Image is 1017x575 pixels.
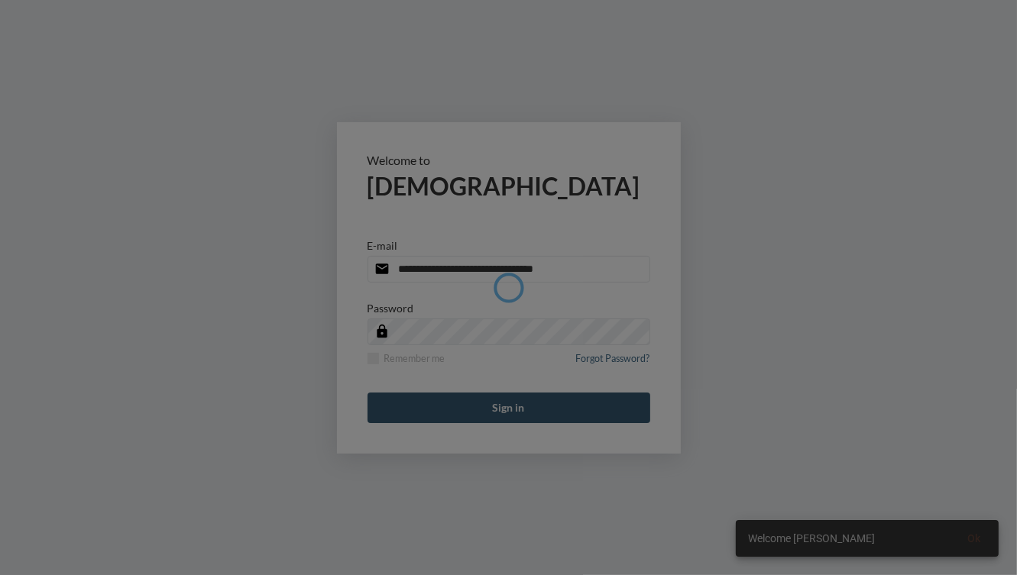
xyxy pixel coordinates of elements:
[967,532,980,544] span: Ok
[368,171,650,201] h2: [DEMOGRAPHIC_DATA]
[576,353,650,373] a: Forgot Password?
[368,302,414,315] p: Password
[368,392,650,423] button: Sign in
[748,531,875,546] span: Welcome [PERSON_NAME]
[368,239,398,252] p: E-mail
[368,153,650,167] p: Welcome to
[368,353,445,364] label: Remember me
